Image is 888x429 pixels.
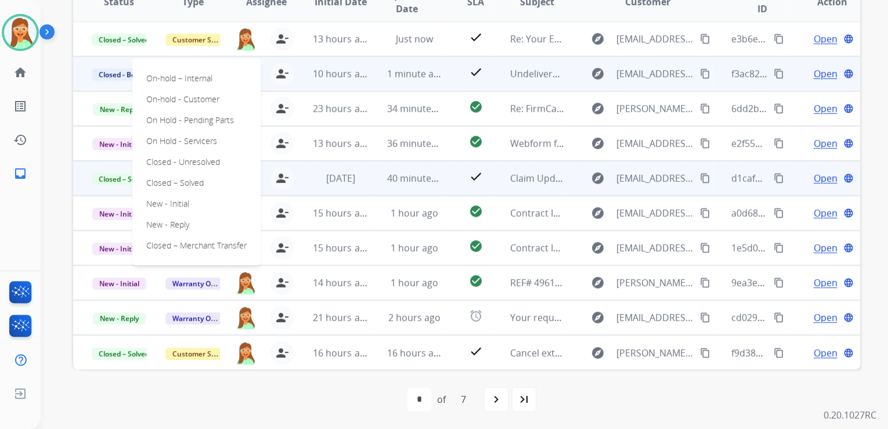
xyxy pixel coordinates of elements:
[13,167,27,181] mat-icon: inbox
[616,346,693,360] span: [PERSON_NAME][EMAIL_ADDRESS][PERSON_NAME][DOMAIN_NAME]
[4,16,37,49] img: avatar
[388,311,441,324] span: 2 hours ago
[275,276,289,290] mat-icon: person_remove
[165,277,225,290] span: Warranty Ops
[813,32,837,46] span: Open
[452,388,475,411] div: 7
[313,207,370,219] span: 15 hours ago
[774,34,784,44] mat-icon: content_copy
[234,271,257,294] img: agent-avatar
[92,348,156,360] span: Closed – Solved
[313,311,370,324] span: 21 hours ago
[313,347,370,359] span: 16 hours ago
[468,309,482,323] mat-icon: alarm
[616,206,693,220] span: [EMAIL_ADDRESS][DOMAIN_NAME]
[590,276,604,290] mat-icon: explore
[468,170,482,183] mat-icon: check
[843,103,854,114] mat-icon: language
[468,239,482,253] mat-icon: check_circle
[275,241,289,255] mat-icon: person_remove
[92,243,146,255] span: New - Initial
[313,241,370,254] span: 15 hours ago
[813,67,837,81] span: Open
[391,241,438,254] span: 1 hour ago
[13,133,27,147] mat-icon: history
[275,311,289,325] mat-icon: person_remove
[142,112,239,128] p: On Hold - Pending Parts
[13,66,27,80] mat-icon: home
[813,102,837,116] span: Open
[489,392,503,406] mat-icon: navigate_next
[590,136,604,150] mat-icon: explore
[142,217,194,233] p: New - Reply
[92,208,146,220] span: New - Initial
[165,312,225,325] span: Warranty Ops
[510,67,672,80] span: Undelivered Mail Returned to Sender
[234,306,257,329] img: agent-avatar
[813,241,837,255] span: Open
[396,33,433,45] span: Just now
[142,154,225,170] p: Closed - Unresolved
[700,208,710,218] mat-icon: content_copy
[93,312,146,325] span: New - Reply
[387,347,445,359] span: 16 hours ago
[700,348,710,358] mat-icon: content_copy
[387,172,454,185] span: 40 minutes ago
[275,136,289,150] mat-icon: person_remove
[313,67,370,80] span: 10 hours ago
[387,102,454,115] span: 34 minutes ago
[843,34,854,44] mat-icon: language
[275,67,289,81] mat-icon: person_remove
[813,276,837,290] span: Open
[843,208,854,218] mat-icon: language
[468,274,482,288] mat-icon: check_circle
[510,347,582,359] span: Cancel extended
[616,276,693,290] span: [PERSON_NAME][EMAIL_ADDRESS][DOMAIN_NAME]
[700,69,710,79] mat-icon: content_copy
[468,344,482,358] mat-icon: check
[616,311,693,325] span: [EMAIL_ADDRESS][DOMAIN_NAME]
[813,311,837,325] span: Open
[774,138,784,149] mat-icon: content_copy
[234,341,257,365] img: agent-avatar
[774,208,784,218] mat-icon: content_copy
[13,99,27,113] mat-icon: list_alt
[813,346,837,360] span: Open
[774,277,784,288] mat-icon: content_copy
[590,102,604,116] mat-icon: explore
[590,241,604,255] mat-icon: explore
[824,408,876,422] p: 0.20.1027RC
[843,243,854,253] mat-icon: language
[510,172,679,185] span: Claim Update: Parts ordered for repair
[92,277,146,290] span: New - Initial
[700,277,710,288] mat-icon: content_copy
[843,348,854,358] mat-icon: language
[843,173,854,183] mat-icon: language
[813,136,837,150] span: Open
[313,276,370,289] span: 14 hours ago
[700,243,710,253] mat-icon: content_copy
[616,136,693,150] span: [EMAIL_ADDRESS][DOMAIN_NAME]
[590,32,604,46] mat-icon: explore
[590,311,604,325] mat-icon: explore
[437,392,446,406] div: of
[142,91,224,107] p: On-hold - Customer
[165,34,241,46] span: Customer Support
[774,69,784,79] mat-icon: content_copy
[616,241,693,255] span: [EMAIL_ADDRESS][DOMAIN_NAME]
[468,100,482,114] mat-icon: check_circle
[313,137,370,150] span: 13 hours ago
[313,102,370,115] span: 23 hours ago
[93,103,146,116] span: New - Reply
[843,138,854,149] mat-icon: language
[774,312,784,323] mat-icon: content_copy
[92,173,156,185] span: Closed – Solved
[468,30,482,44] mat-icon: check
[468,135,482,149] mat-icon: check_circle
[234,27,257,51] img: agent-avatar
[843,312,854,323] mat-icon: language
[387,67,445,80] span: 1 minute ago
[326,172,355,185] span: [DATE]
[510,311,674,324] span: Your requested Mattress Firm receipt
[275,171,289,185] mat-icon: person_remove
